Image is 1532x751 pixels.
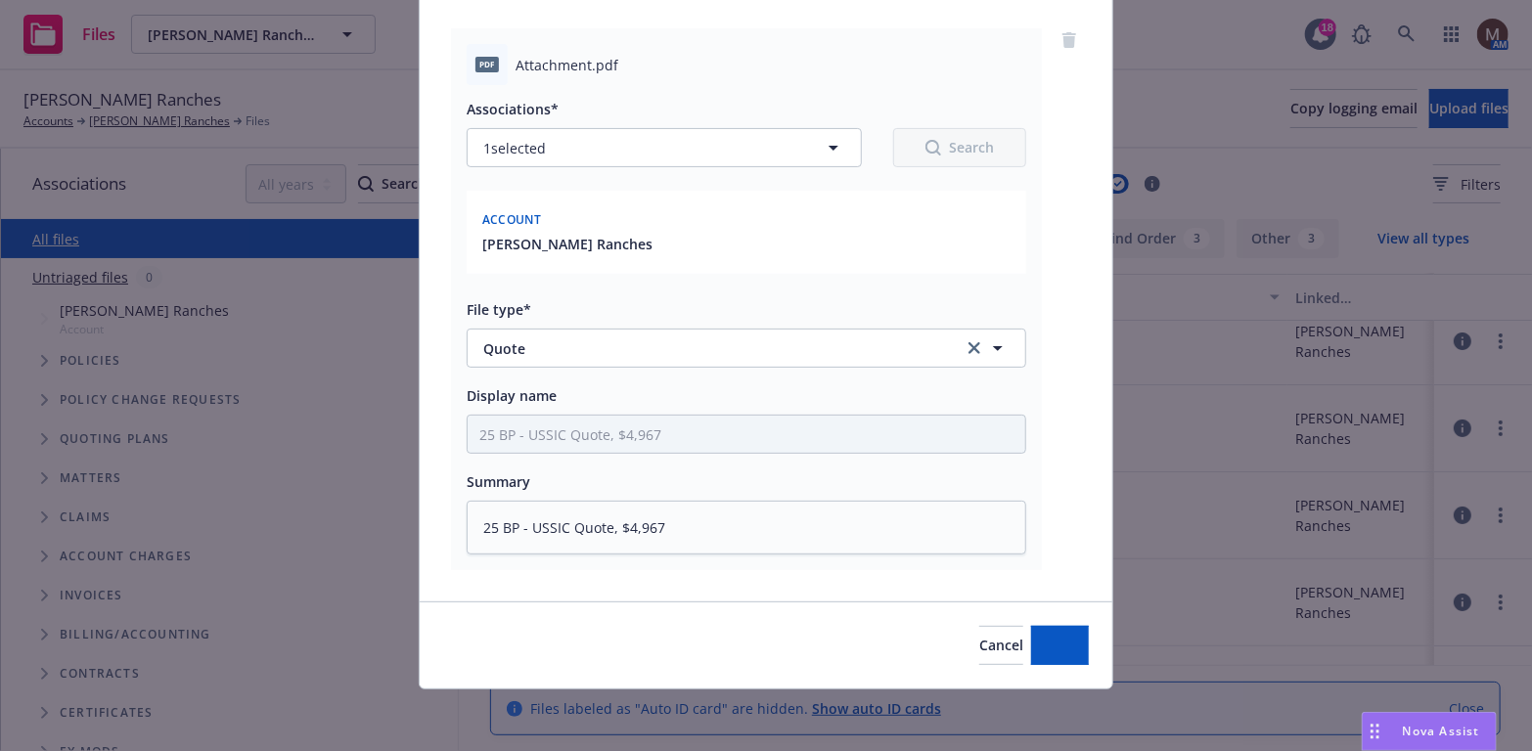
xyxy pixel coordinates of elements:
[468,416,1025,453] input: Add display name here...
[482,234,653,254] button: [PERSON_NAME] Ranches
[483,338,936,359] span: Quote
[467,329,1026,368] button: Quoteclear selection
[475,57,499,71] span: pdf
[979,636,1023,654] span: Cancel
[467,472,530,491] span: Summary
[963,336,986,360] a: clear selection
[1031,636,1089,654] span: Add files
[1058,28,1081,52] a: remove
[467,128,862,167] button: 1selected
[467,386,557,405] span: Display name
[467,501,1026,554] textarea: 25 BP - USSIC Quote, $4,967
[482,211,541,228] span: Account
[979,626,1023,665] button: Cancel
[467,300,531,319] span: File type*
[483,138,546,158] span: 1 selected
[1362,712,1497,751] button: Nova Assist
[1363,713,1387,750] div: Drag to move
[1031,626,1089,665] button: Add files
[467,100,559,118] span: Associations*
[1403,723,1480,739] span: Nova Assist
[516,55,618,75] span: Attachment.pdf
